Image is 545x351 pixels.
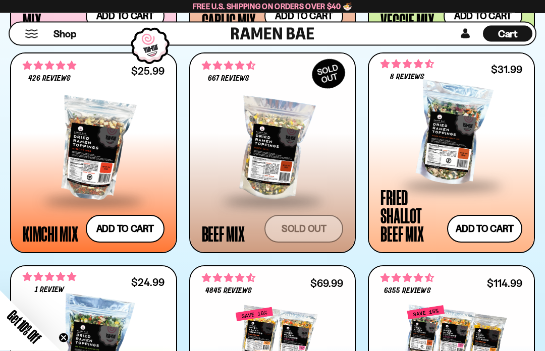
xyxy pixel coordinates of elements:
[447,215,522,243] button: Add to cart
[59,333,69,343] button: Close teaser
[25,30,38,38] button: Mobile Menu Trigger
[307,54,350,94] div: SOLD OUT
[487,279,522,288] div: $114.99
[53,26,76,42] a: Shop
[310,279,343,288] div: $69.99
[368,53,535,254] a: 4.62 stars 8 reviews $31.99 Fried Shallot Beef Mix Add to cart
[384,287,430,296] span: 6355 reviews
[28,75,71,83] span: 426 reviews
[86,215,165,243] button: Add to cart
[23,225,78,243] div: Kimchi Mix
[491,65,522,75] div: $31.99
[23,60,76,73] span: 4.76 stars
[131,278,165,287] div: $24.99
[35,286,64,295] span: 1 review
[205,287,252,296] span: 4845 reviews
[483,23,532,45] a: Cart
[380,189,442,243] div: Fried Shallot Beef Mix
[498,28,518,40] span: Cart
[10,53,177,254] a: 4.76 stars 426 reviews $25.99 Kimchi Mix Add to cart
[390,74,424,82] span: 8 reviews
[193,2,353,11] span: Free U.S. Shipping on Orders over $40 🍜
[202,60,255,73] span: 4.64 stars
[131,67,165,76] div: $25.99
[380,272,434,285] span: 4.63 stars
[380,58,434,71] span: 4.62 stars
[23,271,76,284] span: 5.00 stars
[53,27,76,41] span: Shop
[202,225,245,243] div: Beef Mix
[5,307,44,346] span: Get 10% Off
[189,53,356,254] a: SOLDOUT 4.64 stars 667 reviews Beef Mix Sold out
[208,75,249,83] span: 667 reviews
[202,272,255,285] span: 4.71 stars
